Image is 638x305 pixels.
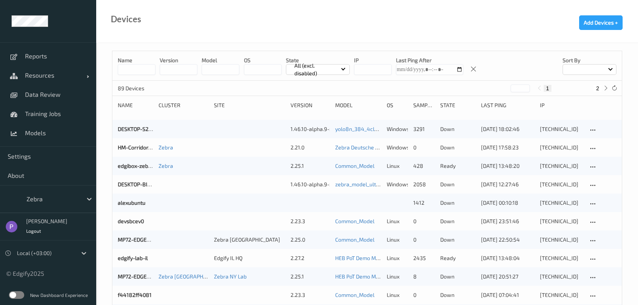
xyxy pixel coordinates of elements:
[335,273,387,280] a: HEB PoT Demo Model
[118,199,145,206] a: alexubuntu
[387,217,408,225] p: linux
[387,181,408,188] p: windows
[563,56,616,64] p: Sort by
[118,255,148,261] a: edgify-lab-il
[111,15,141,23] div: Devices
[291,273,330,280] div: 2.25.1
[291,101,330,109] div: version
[335,162,374,169] a: Common_Model
[540,144,583,151] div: [TECHNICAL_ID]
[440,291,476,299] p: down
[335,181,408,187] a: zebra_model_ultra_detector3
[291,181,330,188] div: 1.46.10-alpha.9-zebra_cape_town
[335,126,403,132] a: yolo8n_384_4cls_uk_lab_v2
[440,125,476,133] p: down
[540,199,583,207] div: [TECHNICAL_ID]
[118,144,157,151] a: HM-Corridor-P2
[481,273,534,280] div: [DATE] 20:51:27
[159,144,173,151] a: Zebra
[118,292,152,298] a: f44182ff4081
[440,254,476,262] p: ready
[335,144,496,151] a: Zebra Deutsche Telekom Demo [DATE] (v2) [DATE] 15:18 Auto Save
[291,291,330,299] div: 2.23.3
[291,236,330,244] div: 2.25.0
[387,236,408,244] p: linux
[387,273,408,280] p: linux
[335,236,374,243] a: Common_Model
[118,218,144,224] a: devsbcev0
[440,101,476,109] div: State
[481,181,534,188] div: [DATE] 12:27:46
[540,101,583,109] div: ip
[540,125,583,133] div: [TECHNICAL_ID]
[540,291,583,299] div: [TECHNICAL_ID]
[440,199,476,207] p: down
[286,56,350,64] p: State
[335,255,387,261] a: HEB PoT Demo Model
[544,85,551,92] button: 1
[118,126,166,132] a: DESKTOP-S2MKSFO
[481,254,534,262] div: [DATE] 13:48:04
[291,125,330,133] div: 1.46.10-alpha.9-zebra_cape_town
[396,56,463,64] p: Last Ping After
[579,15,623,30] button: Add Devices +
[118,273,159,280] a: MP72-EDGE46bb
[440,162,476,170] p: ready
[159,273,225,280] a: Zebra [GEOGRAPHIC_DATA]
[413,162,434,170] div: 428
[440,217,476,225] p: down
[413,144,434,151] div: 0
[118,56,155,64] p: Name
[413,181,434,188] div: 2058
[214,273,247,280] a: Zebra NY Lab
[540,181,583,188] div: [TECHNICAL_ID]
[354,56,392,64] p: IP
[481,162,534,170] div: [DATE] 13:48:20
[481,199,534,207] div: [DATE] 00:10:18
[413,217,434,225] div: 0
[291,144,330,151] div: 2.21.0
[440,236,476,244] p: down
[291,254,330,262] div: 2.27.2
[292,62,341,77] p: All (excl. disabled)
[540,273,583,280] div: [TECHNICAL_ID]
[118,101,153,109] div: Name
[594,85,601,92] button: 2
[335,101,381,109] div: Model
[387,144,408,151] p: windows
[481,125,534,133] div: [DATE] 18:02:46
[387,101,408,109] div: OS
[540,162,583,170] div: [TECHNICAL_ID]
[413,254,434,262] div: 2435
[291,217,330,225] div: 2.23.3
[440,181,476,188] p: down
[387,162,408,170] p: linux
[413,273,434,280] div: 8
[413,199,434,207] div: 1412
[118,181,164,187] a: DESKTOP-BI8D2E0
[118,85,175,92] p: 89 Devices
[118,236,158,243] a: MP72-EDGE7762
[118,162,154,169] a: edgibox-zebra
[202,56,239,64] p: model
[387,125,408,133] p: windows
[291,162,330,170] div: 2.25.1
[481,291,534,299] div: [DATE] 07:04:41
[481,101,534,109] div: Last Ping
[540,254,583,262] div: [TECHNICAL_ID]
[159,101,208,109] div: Cluster
[481,144,534,151] div: [DATE] 17:58:23
[244,56,282,64] p: OS
[214,254,285,262] div: Edgify IL HQ
[413,236,434,244] div: 0
[540,236,583,244] div: [TECHNICAL_ID]
[160,56,197,64] p: version
[413,125,434,133] div: 3291
[214,236,285,244] div: Zebra [GEOGRAPHIC_DATA]
[540,217,583,225] div: [TECHNICAL_ID]
[440,144,476,151] p: down
[413,101,434,109] div: Samples
[413,291,434,299] div: 0
[335,292,374,298] a: Common_Model
[159,162,173,169] a: Zebra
